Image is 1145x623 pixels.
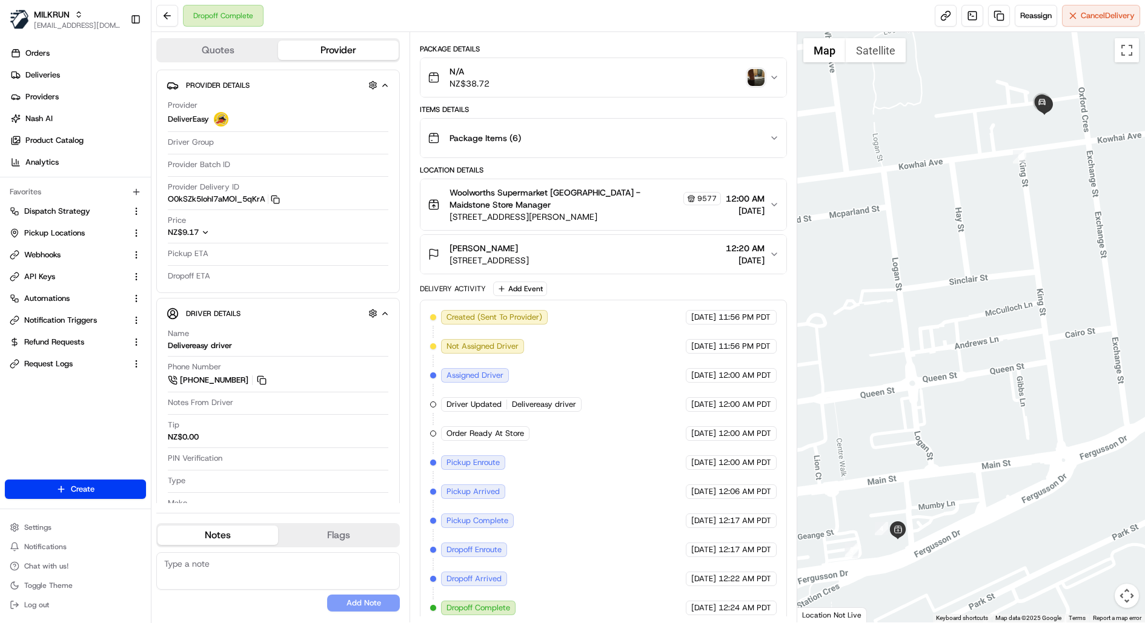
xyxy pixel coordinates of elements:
span: 12:24 AM PDT [719,602,771,613]
a: Report a map error [1093,615,1141,621]
span: [DATE] [691,486,716,497]
span: [DATE] [726,205,765,217]
div: NZ$0.00 [168,432,199,443]
span: [PHONE_NUMBER] [180,375,248,386]
a: Nash AI [5,109,151,128]
span: 12:06 AM PDT [719,486,771,497]
span: Automations [24,293,70,304]
span: Order Ready At Store [446,428,524,439]
span: [DATE] [691,544,716,555]
span: [DATE] [726,254,765,266]
button: Notification Triggers [5,311,146,330]
button: Flags [278,526,399,545]
img: photo_proof_of_delivery image [748,69,765,86]
span: Request Logs [24,358,73,369]
span: Price [168,215,186,226]
button: API Keys [5,267,146,286]
button: Dispatch Strategy [5,202,146,221]
span: Providers [25,91,59,102]
button: Chat with us! [5,558,146,575]
div: Start new chat [41,115,199,127]
span: Cancel Delivery [1081,10,1135,21]
button: CancelDelivery [1062,5,1140,27]
a: Automations [10,293,127,304]
span: [DATE] [691,341,716,352]
a: Request Logs [10,358,127,369]
span: 12:00 AM PDT [719,428,771,439]
a: Notification Triggers [10,315,127,326]
span: Driver Details [186,309,241,318]
button: MILKRUN [34,8,70,21]
input: Clear [32,77,200,90]
button: Notifications [5,538,146,555]
span: [DATE] [691,457,716,468]
span: [DATE] [691,312,716,323]
button: Package Items (6) [420,119,786,157]
span: 12:00 AM PDT [719,399,771,410]
button: Show street map [803,38,846,62]
a: Product Catalog [5,131,151,150]
span: [DATE] [691,573,716,584]
button: Toggle Theme [5,577,146,594]
span: API Keys [24,271,55,282]
span: 12:00 AM PDT [719,370,771,381]
button: [EMAIL_ADDRESS][DOMAIN_NAME] [34,21,121,30]
a: Refund Requests [10,337,127,348]
button: Webhooks [5,245,146,265]
div: 💻 [102,176,112,186]
span: Dropoff Complete [446,602,510,613]
span: [STREET_ADDRESS][PERSON_NAME] [450,211,721,223]
button: Settings [5,519,146,536]
span: [DATE] [691,602,716,613]
a: Analytics [5,153,151,172]
div: We're available if you need us! [41,127,153,137]
span: [DATE] [691,515,716,526]
div: 📗 [12,176,22,186]
button: Woolworths Supermarket [GEOGRAPHIC_DATA] - Maidstone Store Manager9577[STREET_ADDRESS][PERSON_NAM... [420,179,786,230]
button: Map camera controls [1115,584,1139,608]
span: Provider Delivery ID [168,182,239,193]
span: Dropoff ETA [168,271,210,282]
span: Provider Batch ID [168,159,230,170]
span: PIN Verification [168,453,222,464]
span: [DATE] [691,370,716,381]
span: 12:20 AM [726,242,765,254]
div: Delivery Activity [420,284,486,294]
span: Pickup Enroute [446,457,500,468]
img: Nash [12,12,36,36]
button: Request Logs [5,354,146,374]
span: Driver Group [168,137,214,148]
span: Woolworths Supermarket [GEOGRAPHIC_DATA] - Maidstone Store Manager [450,186,681,211]
span: N/A [450,65,490,77]
button: Provider Details [167,75,390,95]
div: Location Details [420,165,787,175]
span: Orders [25,48,50,59]
span: 11:56 PM PDT [719,312,771,323]
span: Reassign [1020,10,1052,21]
img: MILKRUN [10,10,29,29]
span: Provider [168,100,197,111]
a: Terms [1069,615,1086,621]
span: Not Assigned Driver [446,341,519,352]
span: Deliveries [25,70,60,81]
img: Google [800,607,840,622]
div: Delivereasy driver [168,340,232,351]
a: Pickup Locations [10,228,127,239]
span: Nash AI [25,113,53,124]
span: Knowledge Base [24,175,93,187]
button: Add Event [493,282,547,296]
span: Dropoff Arrived [446,573,502,584]
span: 11:56 PM PDT [719,341,771,352]
span: [DATE] [691,428,716,439]
button: Driver Details [167,303,390,323]
span: Pickup Complete [446,515,508,526]
button: Reassign [1015,5,1057,27]
span: Pickup Locations [24,228,85,239]
span: Name [168,328,189,339]
button: [PERSON_NAME][STREET_ADDRESS]12:20 AM[DATE] [420,235,786,274]
button: N/ANZ$38.72photo_proof_of_delivery image [420,58,786,97]
span: 12:00 AM [726,193,765,205]
span: 12:22 AM PDT [719,573,771,584]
